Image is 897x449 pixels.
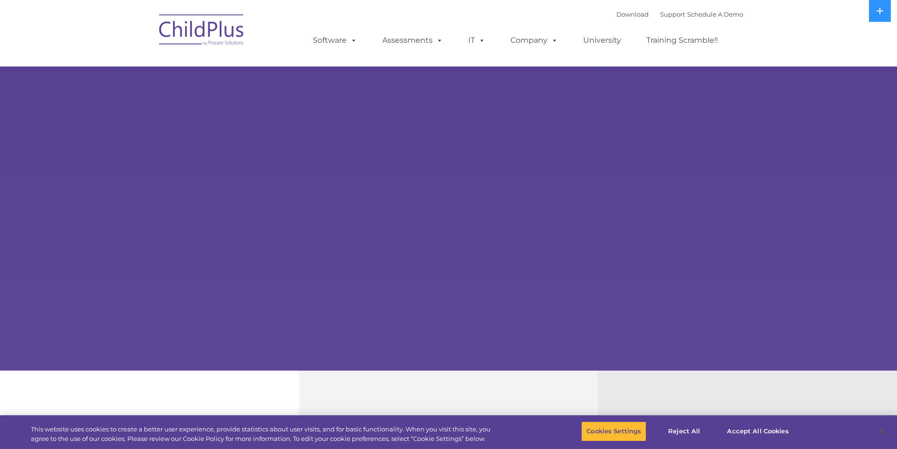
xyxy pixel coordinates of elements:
[654,421,714,441] button: Reject All
[154,8,249,55] img: ChildPlus by Procare Solutions
[660,10,685,18] a: Support
[687,10,743,18] a: Schedule A Demo
[637,31,727,50] a: Training Scramble!!
[616,10,743,18] font: |
[722,421,793,441] button: Accept All Cookies
[581,421,646,441] button: Cookies Settings
[616,10,649,18] a: Download
[459,31,495,50] a: IT
[574,31,631,50] a: University
[501,31,567,50] a: Company
[871,421,892,442] button: Close
[373,31,453,50] a: Assessments
[31,425,493,443] div: This website uses cookies to create a better user experience, provide statistics about user visit...
[303,31,367,50] a: Software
